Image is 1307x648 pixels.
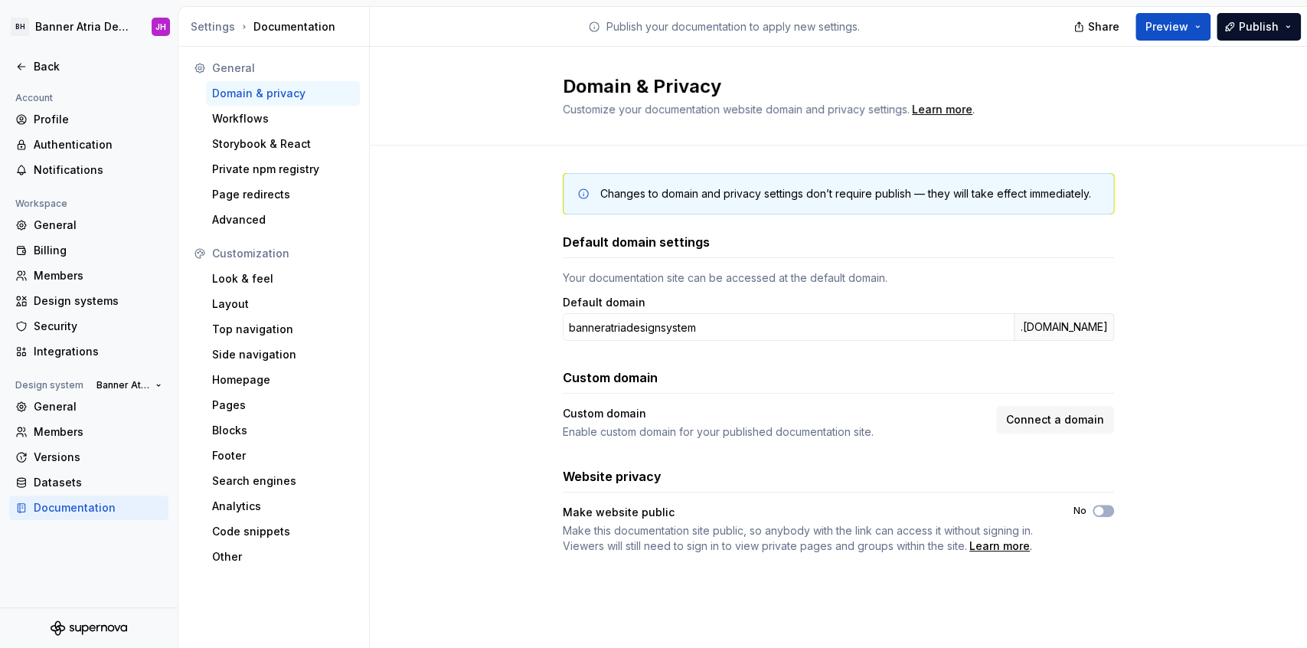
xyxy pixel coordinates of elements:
[9,213,168,237] a: General
[34,218,162,233] div: General
[600,186,1091,201] div: Changes to domain and privacy settings don’t require publish — they will take effect immediately.
[563,103,910,116] span: Customize your documentation website domain and privacy settings.
[206,317,360,342] a: Top navigation
[9,263,168,288] a: Members
[191,19,235,34] button: Settings
[51,620,127,636] svg: Supernova Logo
[212,423,354,438] div: Blocks
[9,133,168,157] a: Authentication
[212,549,354,565] div: Other
[212,212,354,227] div: Advanced
[563,505,1046,520] div: Make website public
[9,394,168,419] a: General
[206,106,360,131] a: Workflows
[34,137,162,152] div: Authentication
[9,470,168,495] a: Datasets
[212,136,354,152] div: Storybook & React
[34,293,162,309] div: Design systems
[212,271,354,286] div: Look & feel
[206,132,360,156] a: Storybook & React
[34,500,162,515] div: Documentation
[1006,412,1104,427] span: Connect a domain
[606,19,860,34] p: Publish your documentation to apply new settings.
[9,314,168,339] a: Security
[212,398,354,413] div: Pages
[206,157,360,182] a: Private npm registry
[206,342,360,367] a: Side navigation
[34,243,162,258] div: Billing
[969,538,1030,554] a: Learn more
[9,238,168,263] a: Billing
[206,519,360,544] a: Code snippets
[563,74,1096,99] h2: Domain & Privacy
[563,270,1114,286] div: Your documentation site can be accessed at the default domain.
[212,61,354,76] div: General
[563,406,987,421] div: Custom domain
[206,182,360,207] a: Page redirects
[34,475,162,490] div: Datasets
[206,267,360,291] a: Look & feel
[563,368,658,387] h3: Custom domain
[212,322,354,337] div: Top navigation
[212,246,354,261] div: Customization
[212,499,354,514] div: Analytics
[910,104,975,116] span: .
[9,376,90,394] div: Design system
[34,59,162,74] div: Back
[9,195,74,213] div: Workspace
[563,467,662,486] h3: Website privacy
[206,494,360,519] a: Analytics
[1217,13,1301,41] button: Publish
[9,89,59,107] div: Account
[996,406,1114,434] button: Connect a domain
[34,424,162,440] div: Members
[34,319,162,334] div: Security
[206,443,360,468] a: Footer
[155,21,166,33] div: JH
[1014,313,1114,341] div: .[DOMAIN_NAME]
[34,399,162,414] div: General
[1073,505,1086,517] label: No
[212,296,354,312] div: Layout
[563,524,1033,552] span: Make this documentation site public, so anybody with the link can access it without signing in. V...
[9,107,168,132] a: Profile
[34,162,162,178] div: Notifications
[34,268,162,283] div: Members
[9,496,168,520] a: Documentation
[9,158,168,182] a: Notifications
[1239,19,1279,34] span: Publish
[9,445,168,470] a: Versions
[206,208,360,232] a: Advanced
[212,187,354,202] div: Page redirects
[206,393,360,417] a: Pages
[206,545,360,569] a: Other
[1135,13,1211,41] button: Preview
[212,162,354,177] div: Private npm registry
[34,450,162,465] div: Versions
[9,339,168,364] a: Integrations
[912,102,972,117] a: Learn more
[3,10,175,44] button: BHBanner Atria Design SystemJH
[9,420,168,444] a: Members
[212,473,354,489] div: Search engines
[11,18,29,36] div: BH
[1066,13,1129,41] button: Share
[9,289,168,313] a: Design systems
[96,379,149,391] span: Banner Atria Design System
[206,81,360,106] a: Domain & privacy
[191,19,363,34] div: Documentation
[34,344,162,359] div: Integrations
[206,469,360,493] a: Search engines
[212,372,354,388] div: Homepage
[35,19,133,34] div: Banner Atria Design System
[563,295,645,310] label: Default domain
[1145,19,1188,34] span: Preview
[212,524,354,539] div: Code snippets
[563,233,710,251] h3: Default domain settings
[206,368,360,392] a: Homepage
[206,418,360,443] a: Blocks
